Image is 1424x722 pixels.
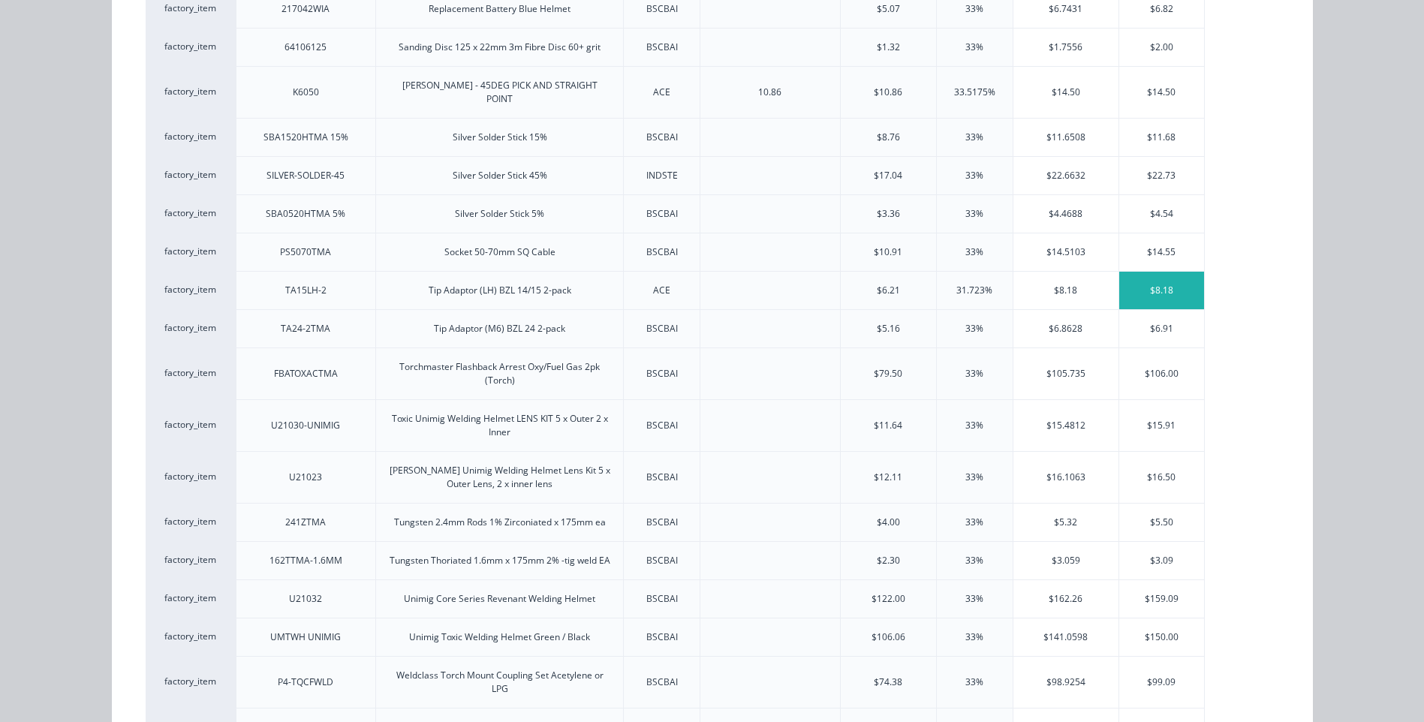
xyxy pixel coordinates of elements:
[1013,504,1118,541] div: $5.32
[1119,618,1204,656] div: $150.00
[429,284,571,297] div: Tip Adaptor (LH) BZL 14/15 2-pack
[653,284,670,297] div: ACE
[1013,67,1118,118] div: $14.50
[1119,580,1204,618] div: $159.09
[872,630,905,644] div: $106.06
[646,2,678,16] div: BSCBAI
[874,367,902,381] div: $79.50
[289,471,322,484] div: U21023
[874,169,902,182] div: $17.04
[388,79,611,106] div: [PERSON_NAME] - 45DEG PICK AND STRAIGHT POINT
[146,656,236,708] div: factory_item
[284,41,327,54] div: 64106125
[1013,348,1118,399] div: $105.735
[877,322,900,335] div: $5.16
[1013,119,1118,156] div: $11.6508
[874,471,902,484] div: $12.11
[455,207,544,221] div: Silver Solder Stick 5%
[1119,119,1204,156] div: $11.68
[453,169,547,182] div: Silver Solder Stick 45%
[280,245,331,259] div: PS5070TMA
[965,675,983,689] div: 33%
[646,630,678,644] div: BSCBAI
[1013,233,1118,271] div: $14.5103
[877,131,900,144] div: $8.76
[409,630,590,644] div: Unimig Toxic Welding Helmet Green / Black
[146,233,236,271] div: factory_item
[146,194,236,233] div: factory_item
[281,322,330,335] div: TA24-2TMA
[394,516,606,529] div: Tungsten 2.4mm Rods 1% Zirconiated x 175mm ea
[965,245,983,259] div: 33%
[271,419,340,432] div: U21030-UNIMIG
[281,2,330,16] div: 217042WIA
[274,367,338,381] div: FBATOXACTMA
[1119,452,1204,503] div: $16.50
[758,86,781,99] div: 10.86
[965,592,983,606] div: 33%
[965,207,983,221] div: 33%
[877,284,900,297] div: $6.21
[146,309,236,347] div: factory_item
[965,516,983,529] div: 33%
[965,131,983,144] div: 33%
[646,131,678,144] div: BSCBAI
[1119,29,1204,66] div: $2.00
[146,66,236,118] div: factory_item
[965,169,983,182] div: 33%
[1119,400,1204,451] div: $15.91
[270,630,341,644] div: UMTWH UNIMIG
[965,471,983,484] div: 33%
[1013,272,1118,309] div: $8.18
[965,419,983,432] div: 33%
[877,554,900,567] div: $2.30
[146,579,236,618] div: factory_item
[646,322,678,335] div: BSCBAI
[266,207,345,221] div: SBA0520HTMA 5%
[646,367,678,381] div: BSCBAI
[646,419,678,432] div: BSCBAI
[965,41,983,54] div: 33%
[146,156,236,194] div: factory_item
[388,360,611,387] div: Torchmaster Flashback Arrest Oxy/Fuel Gas 2pk (Torch)
[1013,452,1118,503] div: $16.1063
[146,271,236,309] div: factory_item
[444,245,555,259] div: Socket 50-70mm SQ Cable
[965,2,983,16] div: 33%
[874,675,902,689] div: $74.38
[388,669,611,696] div: Weldclass Torch Mount Coupling Set Acetylene or LPG
[877,41,900,54] div: $1.32
[874,419,902,432] div: $11.64
[646,554,678,567] div: BSCBAI
[453,131,547,144] div: Silver Solder Stick 15%
[965,554,983,567] div: 33%
[146,399,236,451] div: factory_item
[1013,195,1118,233] div: $4.4688
[404,592,595,606] div: Unimig Core Series Revenant Welding Helmet
[146,118,236,156] div: factory_item
[390,554,610,567] div: Tungsten Thoriated 1.6mm x 175mm 2% -tig weld EA
[146,451,236,503] div: factory_item
[874,245,902,259] div: $10.91
[269,554,342,567] div: 162TTMA-1.6MM
[399,41,601,54] div: Sanding Disc 125 x 22mm 3m Fibre Disc 60+ grit
[956,284,992,297] div: 31.723%
[1119,542,1204,579] div: $3.09
[1119,157,1204,194] div: $22.73
[388,412,611,439] div: Toxic Unimig Welding Helmet LENS KIT 5 x Outer 2 x Inner
[263,131,348,144] div: SBA1520HTMA 15%
[965,630,983,644] div: 33%
[388,464,611,491] div: [PERSON_NAME] Unimig Welding Helmet Lens Kit 5 x Outer Lens, 2 x inner lens
[1013,542,1118,579] div: $3.059
[646,471,678,484] div: BSCBAI
[278,675,333,689] div: P4-TQCFWLD
[285,516,326,529] div: 241ZTMA
[293,86,319,99] div: K6050
[872,592,905,606] div: $122.00
[146,541,236,579] div: factory_item
[266,169,345,182] div: SILVER-SOLDER-45
[1013,157,1118,194] div: $22.6632
[1119,195,1204,233] div: $4.54
[965,322,983,335] div: 33%
[146,347,236,399] div: factory_item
